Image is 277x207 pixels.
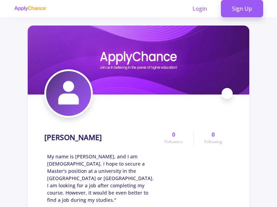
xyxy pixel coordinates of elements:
[46,71,91,116] img: SoheiL Shariatiavatar
[47,153,154,204] span: My name is [PERSON_NAME], and I am [DEMOGRAPHIC_DATA]. I hope to secure a Master's position at a ...
[172,130,175,139] span: 0
[164,139,183,145] span: Followers
[204,139,222,145] span: Following
[14,6,46,11] img: applychance logo text only
[212,130,215,139] span: 0
[194,130,233,145] a: 0Following
[28,26,249,95] img: SoheiL Shariaticover image
[44,133,102,142] h1: [PERSON_NAME]
[154,130,193,145] a: 0Followers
